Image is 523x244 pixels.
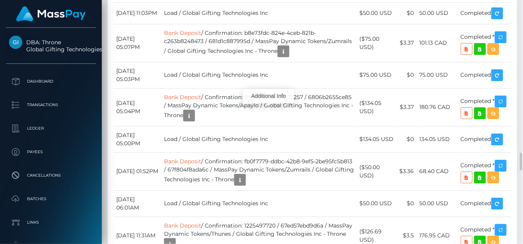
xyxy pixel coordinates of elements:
[6,189,96,209] a: Batches
[417,24,458,62] td: 101.13 CAD
[357,24,397,62] td: ($75.00 USD)
[397,126,417,152] td: $0
[164,94,201,101] a: Bank Deposit
[458,62,511,88] td: Completed
[164,222,201,229] a: Bank Deposit
[417,152,458,190] td: 68.40 CAD
[357,88,397,126] td: ($134.05 USD)
[417,190,458,217] td: 50.00 USD
[161,88,357,126] td: / Confirmation: BEFT76637031973257 / 6806b2655ce85 / MassPay Dynamic Tokens/Apaylo / Global Gifti...
[6,119,96,138] a: Ledger
[16,6,86,22] img: MassPay Logo
[9,146,93,158] p: Payees
[357,152,397,190] td: ($50.00 USD)
[243,89,294,103] div: Additional Info
[161,2,357,24] td: Load / Global Gifting Technologies Inc
[357,2,397,24] td: $50.00 USD
[114,152,161,190] td: [DATE] 01:52PM
[397,190,417,217] td: $0
[9,99,93,111] p: Transactions
[9,193,93,205] p: Batches
[458,2,511,24] td: Completed
[357,190,397,217] td: $50.00 USD
[6,166,96,185] a: Cancellations
[458,88,511,126] td: Completed *
[161,24,357,62] td: / Confirmation: b8e73fdc-824e-4ceb-821b-c263b8248473 / 681d1c887995d / MassPay Dynamic Tokens/Zum...
[161,126,357,152] td: Load / Global Gifting Technologies Inc
[9,76,93,87] p: Dashboard
[417,88,458,126] td: 180.76 CAD
[9,170,93,181] p: Cancellations
[161,190,357,217] td: Load / Global Gifting Technologies Inc
[114,62,161,88] td: [DATE] 05:03PM
[114,190,161,217] td: [DATE] 06:01AM
[397,88,417,126] td: $3.37
[6,95,96,115] a: Transactions
[397,2,417,24] td: $0
[114,126,161,152] td: [DATE] 05:00PM
[458,126,511,152] td: Completed
[397,152,417,190] td: $3.36
[397,62,417,88] td: $0
[161,152,357,190] td: / Confirmation: fb0f7779-ddbc-42b8-9ef5-2be95fc5b813 / 67f804f8ada6c / MassPay Dynamic Tokens/Zum...
[397,24,417,62] td: $3.37
[114,88,161,126] td: [DATE] 05:04PM
[6,39,96,53] span: DBA: Throne Global Gifting Technologies Inc
[114,2,161,24] td: [DATE] 11:03PM
[6,213,96,232] a: Links
[458,190,511,217] td: Completed
[357,62,397,88] td: $75.00 USD
[458,24,511,62] td: Completed *
[458,152,511,190] td: Completed *
[417,126,458,152] td: 134.05 USD
[417,2,458,24] td: 50.00 USD
[164,158,201,165] a: Bank Deposit
[9,123,93,134] p: Ledger
[161,62,357,88] td: Load / Global Gifting Technologies Inc
[9,217,93,228] p: Links
[164,29,201,36] a: Bank Deposit
[9,36,22,49] img: Global Gifting Technologies Inc
[417,62,458,88] td: 75.00 USD
[6,142,96,162] a: Payees
[114,24,161,62] td: [DATE] 05:07PM
[6,72,96,91] a: Dashboard
[357,126,397,152] td: $134.05 USD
